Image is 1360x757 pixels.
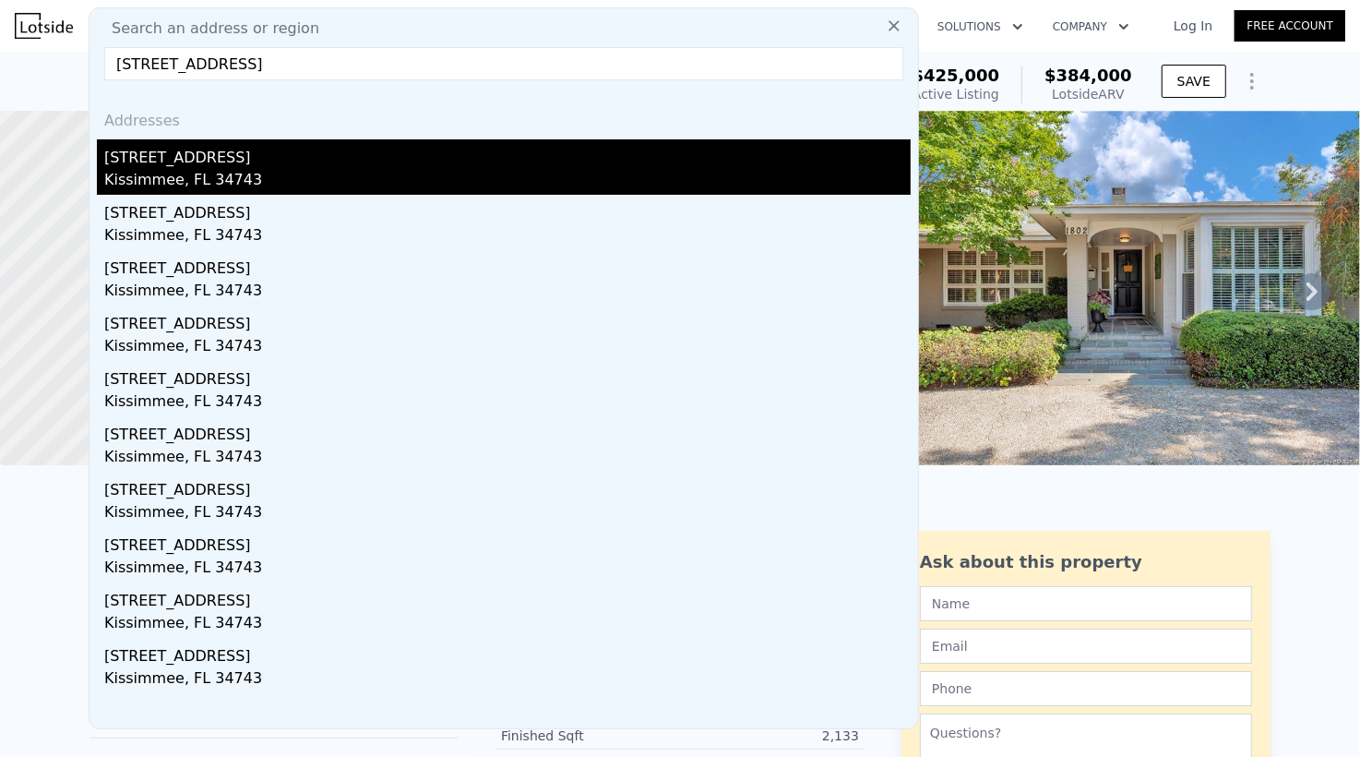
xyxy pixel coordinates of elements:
div: Kissimmee, FL 34743 [104,501,911,527]
div: Kissimmee, FL 34743 [104,335,911,361]
input: Name [920,586,1252,621]
div: [STREET_ADDRESS] [104,416,911,446]
div: [STREET_ADDRESS] [104,195,911,224]
button: Company [1038,10,1144,43]
div: Kissimmee, FL 34743 [104,557,911,583]
div: [STREET_ADDRESS] [104,139,911,169]
div: [STREET_ADDRESS] [104,638,911,667]
div: [STREET_ADDRESS] [104,250,911,280]
div: Addresses [97,95,911,139]
div: Kissimmee, FL 34743 [104,391,911,416]
div: [STREET_ADDRESS] [104,361,911,391]
div: [STREET_ADDRESS] [104,527,911,557]
div: Kissimmee, FL 34743 [104,612,911,638]
button: SAVE [1162,65,1226,98]
a: Log In [1151,17,1235,35]
div: Lotside ARV [1044,85,1132,103]
span: Active Listing [913,87,999,102]
a: Free Account [1235,10,1345,42]
input: Email [920,629,1252,664]
input: Enter an address, city, region, neighborhood or zip code [104,47,903,80]
span: $384,000 [1044,66,1132,85]
div: [STREET_ADDRESS] [104,583,911,612]
button: Show Options [1234,63,1271,100]
div: Kissimmee, FL 34743 [104,667,911,693]
div: Kissimmee, FL 34743 [104,446,911,472]
div: Kissimmee, FL 34743 [104,169,911,195]
div: Ask about this property [920,549,1252,575]
div: [STREET_ADDRESS] [104,472,911,501]
div: Finished Sqft [501,727,680,745]
div: Kissimmee, FL 34743 [104,224,911,250]
div: 2,133 [680,727,859,745]
span: $425,000 [913,66,1000,85]
button: Solutions [923,10,1038,43]
input: Phone [920,671,1252,706]
img: Lotside [15,13,73,39]
div: Kissimmee, FL 34743 [104,280,911,306]
div: [STREET_ADDRESS] [104,306,911,335]
span: Search an address or region [97,18,319,40]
